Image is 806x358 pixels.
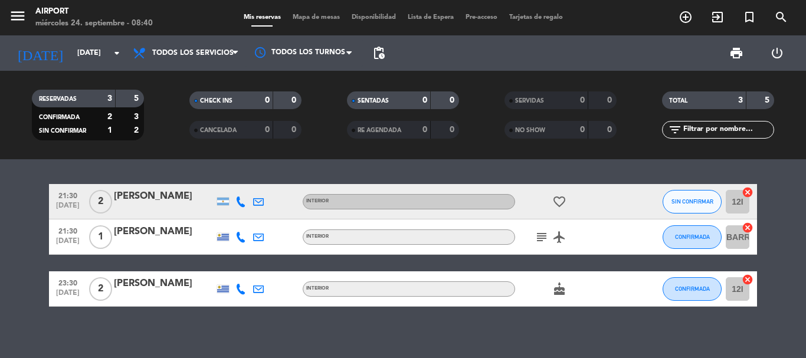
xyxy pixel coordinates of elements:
[710,10,725,24] i: exit_to_app
[535,230,549,244] i: subject
[515,98,544,104] span: SERVIDAS
[503,14,569,21] span: Tarjetas de regalo
[729,46,743,60] span: print
[114,276,214,291] div: [PERSON_NAME]
[291,96,299,104] strong: 0
[114,189,214,204] div: [PERSON_NAME]
[756,35,797,71] div: LOG OUT
[552,195,566,209] i: favorite_border
[682,123,774,136] input: Filtrar por nombre...
[774,10,788,24] i: search
[53,202,83,215] span: [DATE]
[450,96,457,104] strong: 0
[200,98,232,104] span: CHECK INS
[89,190,112,214] span: 2
[450,126,457,134] strong: 0
[265,126,270,134] strong: 0
[515,127,545,133] span: NO SHOW
[663,190,722,214] button: SIN CONFIRMAR
[663,225,722,249] button: CONFIRMADA
[53,224,83,237] span: 21:30
[580,126,585,134] strong: 0
[39,114,80,120] span: CONFIRMADA
[306,286,329,291] span: INTERIOR
[53,289,83,303] span: [DATE]
[742,186,753,198] i: cancel
[35,6,153,18] div: Airport
[669,98,687,104] span: TOTAL
[39,128,86,134] span: SIN CONFIRMAR
[39,96,77,102] span: RESERVADAS
[402,14,460,21] span: Lista de Espera
[422,126,427,134] strong: 0
[346,14,402,21] span: Disponibilidad
[422,96,427,104] strong: 0
[265,96,270,104] strong: 0
[107,126,112,134] strong: 1
[89,277,112,301] span: 2
[134,94,141,103] strong: 5
[663,277,722,301] button: CONFIRMADA
[580,96,585,104] strong: 0
[107,113,112,121] strong: 2
[358,127,401,133] span: RE AGENDADA
[675,285,710,292] span: CONFIRMADA
[152,49,234,57] span: Todos los servicios
[9,7,27,25] i: menu
[738,96,743,104] strong: 3
[110,46,124,60] i: arrow_drop_down
[552,230,566,244] i: airplanemode_active
[9,40,71,66] i: [DATE]
[89,225,112,249] span: 1
[35,18,153,29] div: miércoles 24. septiembre - 08:40
[306,234,329,239] span: INTERIOR
[238,14,287,21] span: Mis reservas
[358,98,389,104] span: SENTADAS
[134,126,141,134] strong: 2
[607,126,614,134] strong: 0
[607,96,614,104] strong: 0
[460,14,503,21] span: Pre-acceso
[9,7,27,29] button: menu
[53,188,83,202] span: 21:30
[671,198,713,205] span: SIN CONFIRMAR
[742,274,753,285] i: cancel
[306,199,329,203] span: INTERIOR
[372,46,386,60] span: pending_actions
[107,94,112,103] strong: 3
[679,10,693,24] i: add_circle_outline
[742,222,753,234] i: cancel
[770,46,784,60] i: power_settings_new
[114,224,214,239] div: [PERSON_NAME]
[552,282,566,296] i: cake
[134,113,141,121] strong: 3
[765,96,772,104] strong: 5
[200,127,237,133] span: CANCELADA
[668,123,682,137] i: filter_list
[742,10,756,24] i: turned_in_not
[291,126,299,134] strong: 0
[675,234,710,240] span: CONFIRMADA
[53,237,83,251] span: [DATE]
[287,14,346,21] span: Mapa de mesas
[53,275,83,289] span: 23:30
